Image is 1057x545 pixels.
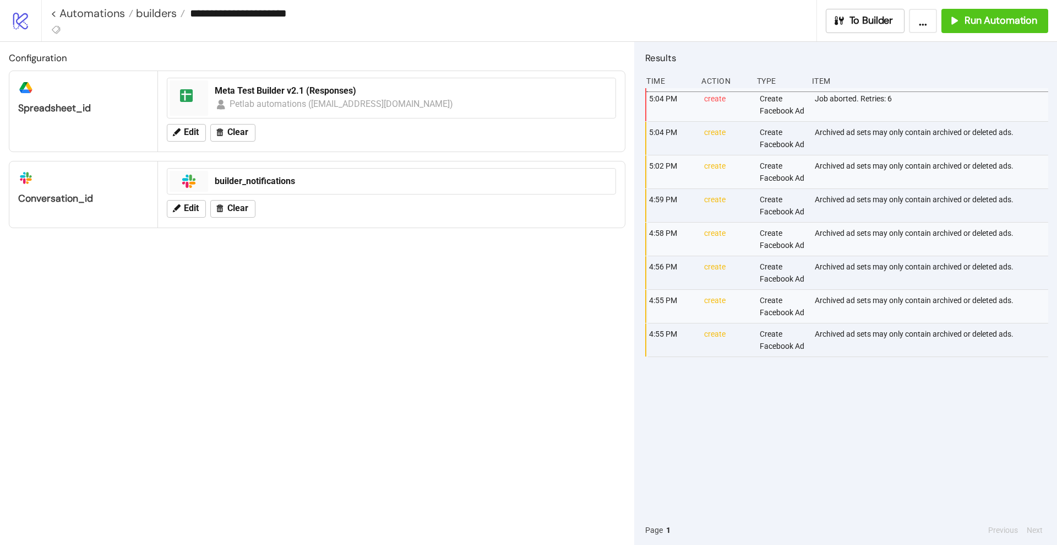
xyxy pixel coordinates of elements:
div: Archived ad sets may only contain archived or deleted ads. [814,290,1051,323]
div: Archived ad sets may only contain archived or deleted ads. [814,122,1051,155]
a: < Automations [51,8,133,19]
div: spreadsheet_id [18,102,149,115]
div: Create Facebook Ad [759,323,806,357]
div: Archived ad sets may only contain archived or deleted ads. [814,256,1051,289]
div: Archived ad sets may only contain archived or deleted ads. [814,223,1051,256]
div: 4:55 PM [648,323,695,357]
div: 4:58 PM [648,223,695,256]
button: ... [909,9,937,33]
div: Archived ad sets may only contain archived or deleted ads. [814,323,1051,357]
span: To Builder [849,14,893,27]
button: Next [1023,524,1046,536]
span: Page [645,524,663,536]
div: Archived ad sets may only contain archived or deleted ads. [814,155,1051,188]
div: 4:56 PM [648,256,695,289]
div: Petlab automations ([EMAIL_ADDRESS][DOMAIN_NAME]) [230,97,454,111]
a: builders [133,8,185,19]
span: Edit [184,127,199,137]
span: Clear [227,127,248,137]
div: Item [811,71,1048,91]
button: To Builder [826,9,905,33]
div: create [703,122,750,155]
span: Run Automation [965,14,1037,27]
button: Previous [985,524,1021,536]
div: create [703,189,750,222]
div: Create Facebook Ad [759,88,806,121]
button: Run Automation [941,9,1048,33]
div: Type [756,71,803,91]
div: Job aborted. Retries: 6 [814,88,1051,121]
h2: Results [645,51,1048,65]
div: Archived ad sets may only contain archived or deleted ads. [814,189,1051,222]
div: create [703,256,750,289]
div: conversation_id [18,192,149,205]
div: 4:59 PM [648,189,695,222]
span: Clear [227,203,248,213]
div: 4:55 PM [648,290,695,323]
div: Action [700,71,748,91]
button: Edit [167,200,206,218]
div: Create Facebook Ad [759,223,806,256]
span: builders [133,6,177,20]
div: Time [645,71,693,91]
h2: Configuration [9,51,625,65]
div: builder_notifications [215,175,609,187]
div: create [703,323,750,357]
span: Edit [184,203,199,213]
button: 1 [663,524,674,536]
div: Create Facebook Ad [759,155,806,188]
div: Create Facebook Ad [759,256,806,289]
div: 5:04 PM [648,122,695,155]
div: Create Facebook Ad [759,189,806,222]
div: 5:04 PM [648,88,695,121]
div: Meta Test Builder v2.1 (Responses) [215,85,609,97]
div: create [703,88,750,121]
div: 5:02 PM [648,155,695,188]
button: Edit [167,124,206,142]
div: Create Facebook Ad [759,122,806,155]
div: Create Facebook Ad [759,290,806,323]
div: create [703,155,750,188]
div: create [703,223,750,256]
button: Clear [210,200,255,218]
button: Clear [210,124,255,142]
div: create [703,290,750,323]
